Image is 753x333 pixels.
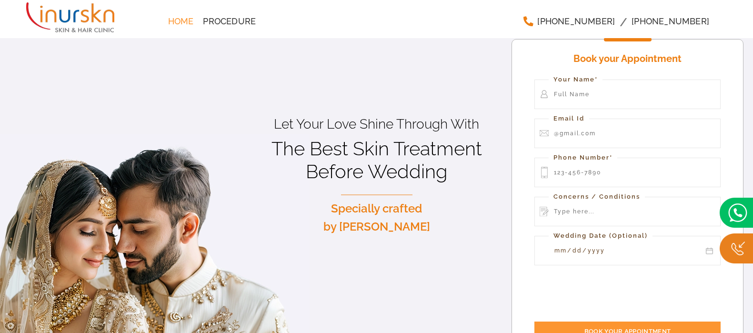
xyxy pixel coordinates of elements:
label: Your Name* [549,75,602,85]
a: [PHONE_NUMBER] [518,12,620,31]
p: Let Your Love Shine Through With [258,116,495,132]
span: Procedure [203,17,256,26]
h4: Book your Appointment [534,50,720,70]
input: 123-456-7890 [534,158,720,187]
iframe: reCAPTCHA [534,275,679,312]
h1: The Best Skin Treatment Before Wedding [258,137,495,183]
a: Procedure [198,12,261,31]
input: Full Name [534,80,720,109]
input: @gmail.com [534,119,720,148]
span: [PHONE_NUMBER] [537,17,615,26]
img: Callc.png [720,233,753,263]
input: Type here... [534,197,720,226]
img: bridal.png [720,198,753,228]
label: Email Id [549,114,589,124]
a: Home [163,12,199,31]
label: Phone Number* [549,153,617,163]
label: Wedding Date (Optional) [549,231,653,241]
p: Specially crafted by [PERSON_NAME] [258,200,495,236]
label: Concerns / Conditions [549,192,645,202]
span: [PHONE_NUMBER] [632,17,709,26]
span: Home [168,17,194,26]
a: [PHONE_NUMBER] [627,12,714,31]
